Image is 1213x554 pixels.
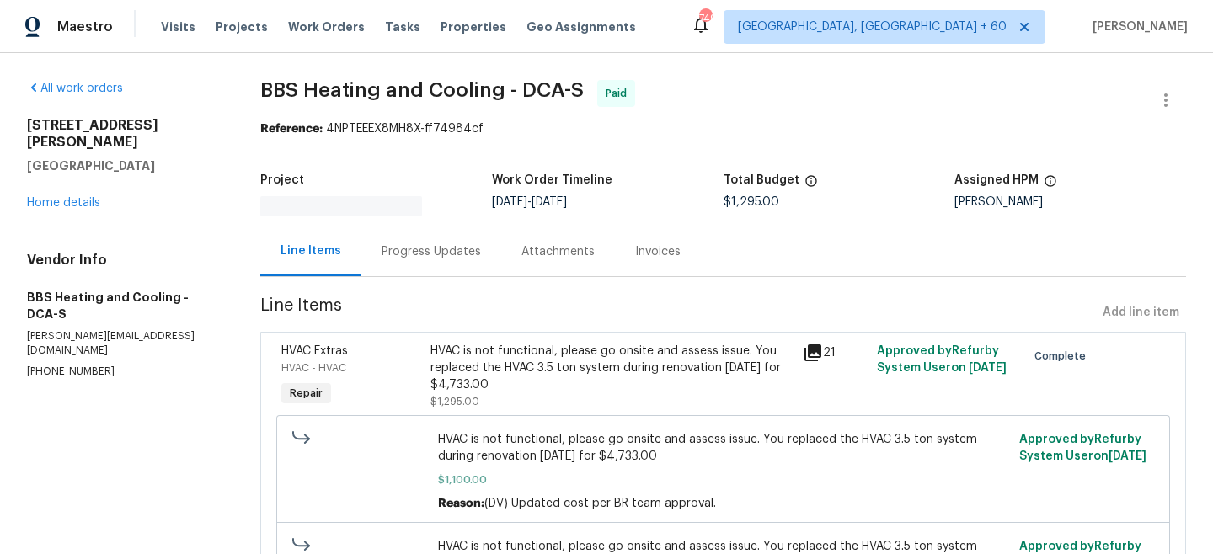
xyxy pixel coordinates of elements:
span: Reason: [438,498,484,509]
span: [PERSON_NAME] [1086,19,1188,35]
b: Reference: [260,123,323,135]
span: Visits [161,19,195,35]
h5: Assigned HPM [954,174,1039,186]
span: HVAC is not functional, please go onsite and assess issue. You replaced the HVAC 3.5 ton system d... [438,431,1009,465]
span: Approved by Refurby System User on [1019,434,1146,462]
a: Home details [27,197,100,209]
span: [DATE] [532,196,567,208]
h5: Project [260,174,304,186]
span: HVAC Extras [281,345,348,357]
span: Projects [216,19,268,35]
span: HVAC - HVAC [281,363,346,373]
div: [PERSON_NAME] [954,196,1186,208]
div: Line Items [281,242,341,259]
span: $1,295.00 [724,196,779,208]
h2: [STREET_ADDRESS][PERSON_NAME] [27,117,220,151]
span: Approved by Refurby System User on [877,345,1007,374]
div: 749 [699,10,711,27]
span: The total cost of line items that have been proposed by Opendoor. This sum includes line items th... [804,174,818,196]
span: BBS Heating and Cooling - DCA-S [260,80,584,100]
div: 4NPTEEEX8MH8X-ff74984cf [260,120,1186,137]
span: The hpm assigned to this work order. [1044,174,1057,196]
span: Line Items [260,297,1096,328]
span: Paid [606,85,633,102]
span: Repair [283,385,329,402]
h5: Work Order Timeline [492,174,612,186]
span: Maestro [57,19,113,35]
div: Invoices [635,243,681,260]
h5: Total Budget [724,174,799,186]
span: $1,295.00 [430,397,479,407]
span: - [492,196,567,208]
div: Progress Updates [382,243,481,260]
h4: Vendor Info [27,252,220,269]
span: $1,100.00 [438,471,1009,488]
div: Attachments [521,243,595,260]
p: [PHONE_NUMBER] [27,365,220,379]
a: All work orders [27,83,123,94]
div: HVAC is not functional, please go onsite and assess issue. You replaced the HVAC 3.5 ton system d... [430,343,793,393]
h5: [GEOGRAPHIC_DATA] [27,157,220,174]
span: Tasks [385,21,420,33]
h5: BBS Heating and Cooling - DCA-S [27,289,220,322]
span: [DATE] [1109,450,1146,462]
div: 21 [803,343,867,363]
span: [GEOGRAPHIC_DATA], [GEOGRAPHIC_DATA] + 60 [738,19,1007,35]
span: Geo Assignments [526,19,636,35]
span: (DV) Updated cost per BR team approval. [484,498,716,509]
span: [DATE] [969,362,1007,374]
p: [PERSON_NAME][EMAIL_ADDRESS][DOMAIN_NAME] [27,329,220,358]
span: Properties [441,19,506,35]
span: Complete [1034,348,1093,365]
span: Work Orders [288,19,365,35]
span: [DATE] [492,196,527,208]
